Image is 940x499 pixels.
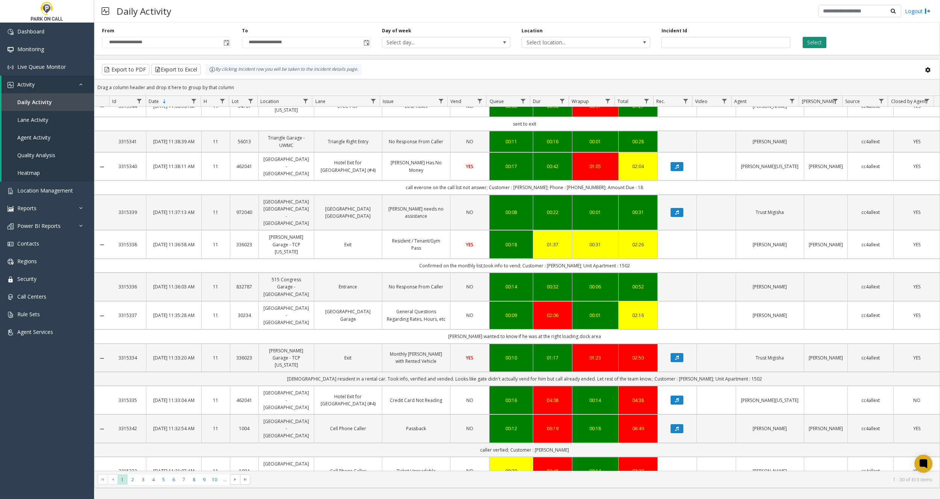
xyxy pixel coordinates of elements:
div: 00:09 [494,312,528,319]
button: Export to Excel [151,64,201,75]
a: [GEOGRAPHIC_DATA] - [GEOGRAPHIC_DATA] [263,418,309,440]
a: cc4allext [852,283,889,290]
div: 04:08 [538,397,567,404]
a: NO [455,209,485,216]
span: Rule Sets [17,311,40,318]
a: 00:31 [623,209,653,216]
a: YES [898,241,935,248]
div: 00:16 [538,138,567,145]
a: Source Filter Menu [876,96,886,106]
div: 00:10 [494,354,528,361]
a: 00:12 [494,425,528,432]
td: [PERSON_NAME] wanted to know if he was at the right loading dock area [109,329,940,343]
span: NO [466,312,473,319]
a: Daily Activity [2,93,94,111]
a: Triangle Garage - UWMC [263,134,309,149]
a: Resident / Tenant/Gym Pass [387,237,446,252]
a: [DATE] 11:38:39 AM [151,138,197,145]
div: 00:01 [577,138,613,145]
a: Parker Filter Menu [830,96,841,106]
a: [DATE] 11:38:11 AM [151,163,197,170]
span: Daily Activity [17,99,52,106]
span: Toggle popup [222,37,230,48]
img: 'icon' [8,294,14,300]
a: Heatmap [2,164,94,182]
a: NO [898,397,935,404]
a: 06:19 [538,425,567,432]
a: [GEOGRAPHIC_DATA] - [GEOGRAPHIC_DATA] [263,460,309,482]
span: YES [913,241,920,248]
a: cc4allext [852,312,889,319]
img: 'icon' [8,64,14,70]
a: YES [455,354,485,361]
a: [GEOGRAPHIC_DATA] - [GEOGRAPHIC_DATA] [263,156,309,177]
a: [PERSON_NAME] Garage - TCP [US_STATE] [263,347,309,369]
a: [DATE] 11:31:07 AM [151,467,197,475]
img: infoIcon.svg [209,67,215,73]
a: 00:18 [577,425,613,432]
span: Power BI Reports [17,222,61,229]
span: YES [913,163,920,170]
a: 00:14 [577,467,613,475]
a: Date Filter Menu [189,96,199,106]
div: 00:14 [494,283,528,290]
a: Total Filter Menu [642,96,652,106]
a: Location Filter Menu [300,96,310,106]
label: Location [522,27,543,34]
a: 3315340 [114,163,141,170]
a: Video Filter Menu [719,96,729,106]
a: 11 [206,354,225,361]
a: 1004 [235,467,254,475]
a: 00:16 [494,397,528,404]
img: 'icon' [8,47,14,53]
a: 00:42 [538,163,567,170]
span: Agent Activity [17,134,50,141]
img: 'icon' [8,312,14,318]
a: 00:52 [623,283,653,290]
a: 00:30 [494,467,528,475]
a: Cell Phone Caller [319,425,377,432]
a: [GEOGRAPHIC_DATA] - [GEOGRAPHIC_DATA] [263,305,309,326]
img: 'icon' [8,223,14,229]
label: From [102,27,114,34]
a: YES [898,209,935,216]
a: [DATE] 11:36:58 AM [151,241,197,248]
a: cc4allext [852,138,889,145]
a: [DATE] 11:33:04 AM [151,397,197,404]
button: Select [803,37,826,48]
span: Toggle popup [362,37,370,48]
span: Contacts [17,240,39,247]
a: 00:01 [577,312,613,319]
a: 462041 [235,163,254,170]
span: Select day... [382,37,485,48]
a: [PERSON_NAME] [809,241,843,248]
a: NO [455,467,485,475]
span: Heatmap [17,169,40,176]
a: 01:37 [538,241,567,248]
a: 00:18 [494,241,528,248]
a: No Response From Caller [387,283,446,290]
a: 3315339 [114,209,141,216]
a: Activity [2,76,94,93]
a: H Filter Menu [217,96,227,106]
td: call everone on the call list not answer; Customer : [PERSON_NAME]; Phone : [PHONE_NUMBER]; Amoun... [109,180,940,194]
span: NO [466,138,473,145]
a: 11 [206,163,225,170]
a: cc4allext [852,241,889,248]
a: General Questions Regarding Rates, Hours, etc [387,308,446,322]
a: Collapse Details [94,104,109,110]
span: YES [913,138,920,145]
a: 00:17 [494,163,528,170]
a: [PERSON_NAME] [741,241,799,248]
a: cc4allext [852,209,889,216]
a: 02:46 [538,467,567,475]
a: [GEOGRAPHIC_DATA] [GEOGRAPHIC_DATA] [319,205,377,220]
a: 11 [206,283,225,290]
span: Go to the next page [230,474,240,485]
